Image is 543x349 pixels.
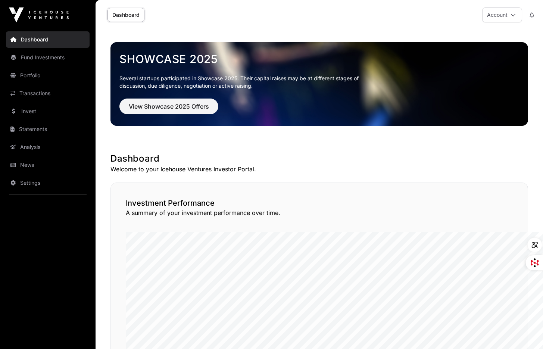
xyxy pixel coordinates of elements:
[482,7,522,22] button: Account
[119,52,519,66] a: Showcase 2025
[6,157,90,173] a: News
[6,139,90,155] a: Analysis
[9,7,69,22] img: Icehouse Ventures Logo
[6,121,90,137] a: Statements
[6,175,90,191] a: Settings
[6,67,90,84] a: Portfolio
[126,208,513,217] p: A summary of your investment performance over time.
[110,165,528,174] p: Welcome to your Icehouse Ventures Investor Portal.
[110,42,528,126] img: Showcase 2025
[6,103,90,119] a: Invest
[506,313,543,349] iframe: Chat Widget
[126,198,513,208] h2: Investment Performance
[129,102,209,111] span: View Showcase 2025 Offers
[107,8,144,22] a: Dashboard
[6,31,90,48] a: Dashboard
[6,49,90,66] a: Fund Investments
[110,153,528,165] h1: Dashboard
[119,106,218,113] a: View Showcase 2025 Offers
[119,99,218,114] button: View Showcase 2025 Offers
[506,313,543,349] div: 聊天小组件
[6,85,90,102] a: Transactions
[119,75,370,90] p: Several startups participated in Showcase 2025. Their capital raises may be at different stages o...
